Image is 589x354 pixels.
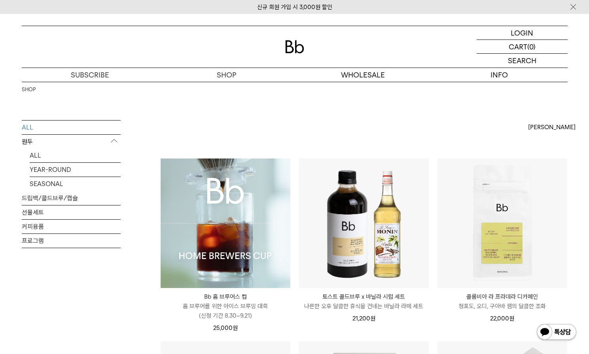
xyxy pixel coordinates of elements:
[30,149,121,162] a: ALL
[511,26,533,40] p: LOGIN
[370,315,375,322] span: 원
[437,292,567,311] a: 콜롬비아 라 프라데라 디카페인 청포도, 오디, 구아바 잼의 달콤한 조화
[509,40,527,53] p: CART
[490,315,514,322] span: 22,000
[257,4,332,11] a: 신규 회원 가입 시 3,000원 할인
[508,54,536,68] p: SEARCH
[30,177,121,191] a: SEASONAL
[477,40,568,54] a: CART (0)
[22,121,121,134] a: ALL
[527,40,536,53] p: (0)
[299,301,429,311] p: 나른한 오후 달콤한 휴식을 건네는 바닐라 라떼 세트
[437,292,567,301] p: 콜롬비아 라 프라데라 디카페인
[22,86,36,94] a: SHOP
[22,205,121,219] a: 선물세트
[22,191,121,205] a: 드립백/콜드브루/캡슐
[528,122,576,132] span: [PERSON_NAME]
[285,40,304,53] img: 로고
[431,68,568,82] p: INFO
[437,158,567,288] img: 콜롬비아 라 프라데라 디카페인
[161,301,290,320] p: 홈 브루어를 위한 아이스 브루잉 대회 (신청 기간 8.30~9.21)
[161,292,290,301] p: Bb 홈 브루어스 컵
[299,292,429,311] a: 토스트 콜드브루 x 바닐라 시럽 세트 나른한 오후 달콤한 휴식을 건네는 바닐라 라떼 세트
[437,301,567,311] p: 청포도, 오디, 구아바 잼의 달콤한 조화
[161,292,290,320] a: Bb 홈 브루어스 컵 홈 브루어를 위한 아이스 브루잉 대회(신청 기간 8.30~9.21)
[295,68,431,82] p: WHOLESALE
[22,68,158,82] a: SUBSCRIBE
[22,234,121,248] a: 프로그램
[161,158,290,288] img: Bb 홈 브루어스 컵
[30,163,121,177] a: YEAR-ROUND
[158,68,295,82] a: SHOP
[509,315,514,322] span: 원
[299,292,429,301] p: 토스트 콜드브루 x 바닐라 시럽 세트
[299,158,429,288] img: 토스트 콜드브루 x 바닐라 시럽 세트
[536,323,577,342] img: 카카오톡 채널 1:1 채팅 버튼
[22,220,121,233] a: 커피용품
[477,26,568,40] a: LOGIN
[213,324,238,331] span: 25,000
[233,324,238,331] span: 원
[352,315,375,322] span: 21,200
[22,135,121,149] p: 원두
